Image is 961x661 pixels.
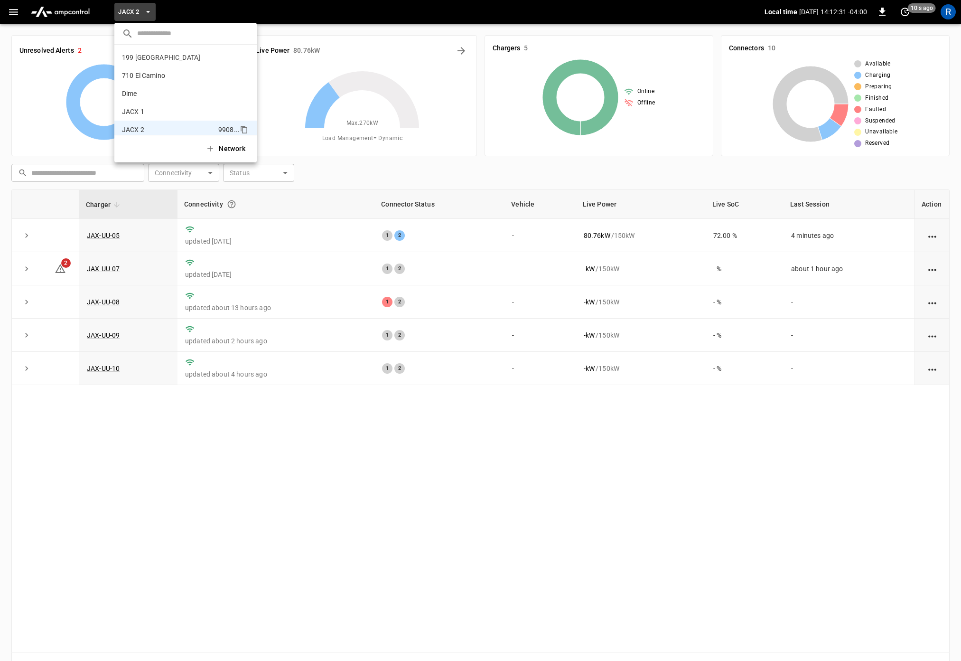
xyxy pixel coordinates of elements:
p: Dime [122,89,215,98]
p: JACX 1 [122,107,216,116]
p: 199 [GEOGRAPHIC_DATA] [122,53,216,62]
p: 710 El Camino [122,71,216,80]
div: copy [239,124,250,135]
button: Network [200,139,253,159]
p: JACX 2 [122,125,215,134]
